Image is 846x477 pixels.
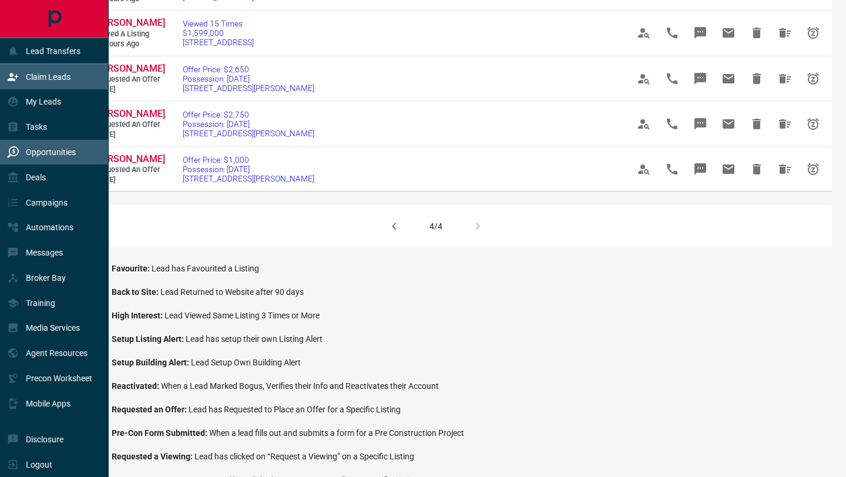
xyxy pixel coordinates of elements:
[112,381,161,391] span: Reactivated
[94,175,164,185] span: [DATE]
[94,85,164,95] span: [DATE]
[714,110,743,138] span: Email
[658,65,686,93] span: Call
[209,428,464,438] span: When a lead fills out and submits a form for a Pre Construction Project
[94,153,165,164] span: [PERSON_NAME]
[94,29,164,39] span: Viewed a Listing
[183,83,314,93] span: [STREET_ADDRESS][PERSON_NAME]
[429,221,442,231] div: 4/4
[714,19,743,47] span: Email
[160,287,304,297] span: Lead Returned to Website after 90 days
[112,428,209,438] span: Pre-Con Form Submitted
[112,405,189,414] span: Requested an Offer
[658,19,686,47] span: Call
[743,19,771,47] span: Hide
[714,65,743,93] span: Email
[686,19,714,47] span: Message
[771,19,799,47] span: Hide All from Taining Yang
[799,155,827,183] span: Snooze
[743,110,771,138] span: Hide
[94,39,164,49] span: 23 hours ago
[630,110,658,138] span: View Profile
[94,108,165,119] span: [PERSON_NAME]
[161,381,439,391] span: When a Lead Marked Bogus, Verifies their Info and Reactivates their Account
[152,264,259,273] span: Lead has Favourited a Listing
[630,19,658,47] span: View Profile
[183,110,314,119] span: Offer Price: $2,750
[194,452,414,461] span: Lead has clicked on “Request a Viewing” on a Specific Listing
[183,164,314,174] span: Possession: [DATE]
[658,110,686,138] span: Call
[743,155,771,183] span: Hide
[112,452,194,461] span: Requested a Viewing
[799,110,827,138] span: Snooze
[183,119,314,129] span: Possession: [DATE]
[94,17,164,29] a: [PERSON_NAME]
[686,155,714,183] span: Message
[112,334,186,344] span: Setup Listing Alert
[630,65,658,93] span: View Profile
[94,75,164,85] span: Requested an Offer
[183,19,254,47] a: Viewed 15 Times$1,599,000[STREET_ADDRESS]
[183,38,254,47] span: [STREET_ADDRESS]
[94,63,165,74] span: [PERSON_NAME]
[183,110,314,138] a: Offer Price: $2,750Possession: [DATE][STREET_ADDRESS][PERSON_NAME]
[94,153,164,166] a: [PERSON_NAME]
[630,155,658,183] span: View Profile
[686,65,714,93] span: Message
[183,65,314,93] a: Offer Price: $2,650Possession: [DATE][STREET_ADDRESS][PERSON_NAME]
[183,65,314,74] span: Offer Price: $2,650
[183,174,314,183] span: [STREET_ADDRESS][PERSON_NAME]
[164,311,320,320] span: Lead Viewed Same Listing 3 Times or More
[94,120,164,130] span: Requested an Offer
[743,65,771,93] span: Hide
[686,110,714,138] span: Message
[112,358,191,367] span: Setup Building Alert
[191,358,301,367] span: Lead Setup Own Building Alert
[771,155,799,183] span: Hide All from Shilpa Antony
[183,74,314,83] span: Possession: [DATE]
[94,130,164,140] span: [DATE]
[771,65,799,93] span: Hide All from Shilpa Antony
[112,264,152,273] span: Favourite
[94,63,164,75] a: [PERSON_NAME]
[183,129,314,138] span: [STREET_ADDRESS][PERSON_NAME]
[799,65,827,93] span: Snooze
[112,287,160,297] span: Back to Site
[94,17,165,28] span: [PERSON_NAME]
[799,19,827,47] span: Snooze
[186,334,323,344] span: Lead has setup their own Listing Alert
[771,110,799,138] span: Hide All from Shilpa Antony
[94,165,164,175] span: Requested an Offer
[183,155,314,183] a: Offer Price: $1,000Possession: [DATE][STREET_ADDRESS][PERSON_NAME]
[183,155,314,164] span: Offer Price: $1,000
[658,155,686,183] span: Call
[189,405,401,414] span: Lead has Requested to Place an Offer for a Specific Listing
[94,108,164,120] a: [PERSON_NAME]
[183,19,254,28] span: Viewed 15 Times
[112,311,164,320] span: High Interest
[714,155,743,183] span: Email
[183,28,254,38] span: $1,599,000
